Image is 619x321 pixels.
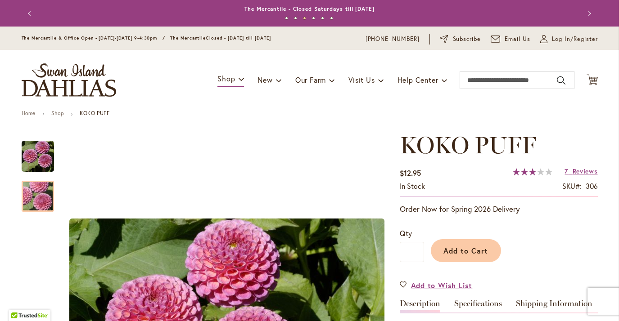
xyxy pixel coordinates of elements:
[440,35,481,44] a: Subscribe
[540,35,598,44] a: Log In/Register
[505,35,530,44] span: Email Us
[443,246,488,255] span: Add to Cart
[7,289,32,314] iframe: Launch Accessibility Center
[51,110,64,116] a: Shop
[22,35,206,41] span: The Mercantile & Office Open - [DATE]-[DATE] 9-4:30pm / The Mercantile
[400,280,473,290] a: Add to Wish List
[294,17,297,20] button: 2 of 6
[321,17,324,20] button: 5 of 6
[516,299,592,312] a: Shipping Information
[295,75,326,85] span: Our Farm
[400,168,421,178] span: $12.95
[22,63,116,97] a: store logo
[366,35,420,44] a: [PHONE_NUMBER]
[573,167,598,175] span: Reviews
[400,131,536,159] span: KOKO PUFF
[552,35,598,44] span: Log In/Register
[431,239,501,262] button: Add to Cart
[565,167,597,175] a: 7 Reviews
[80,110,109,116] strong: KOKO PUFF
[454,299,502,312] a: Specifications
[22,110,36,116] a: Home
[400,204,598,214] p: Order Now for Spring 2026 Delivery
[580,4,598,22] button: Next
[400,228,412,238] span: Qty
[565,167,568,175] span: 7
[513,168,552,175] div: 62%
[400,181,425,191] span: In stock
[411,280,473,290] span: Add to Wish List
[22,140,54,173] img: KOKO PUFF
[400,181,425,192] div: Availability
[206,35,271,41] span: Closed - [DATE] till [DATE]
[303,17,306,20] button: 3 of 6
[312,17,315,20] button: 4 of 6
[285,17,288,20] button: 1 of 6
[398,75,438,85] span: Help Center
[244,5,375,12] a: The Mercantile - Closed Saturdays till [DATE]
[22,4,40,22] button: Previous
[586,181,598,192] div: 306
[330,17,333,20] button: 6 of 6
[348,75,375,85] span: Visit Us
[453,35,481,44] span: Subscribe
[400,299,440,312] a: Description
[258,75,272,85] span: New
[491,35,530,44] a: Email Us
[562,181,582,191] strong: SKU
[22,132,63,172] div: KOKO PUFF
[22,172,54,212] div: KOKO PUFF
[217,74,235,83] span: Shop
